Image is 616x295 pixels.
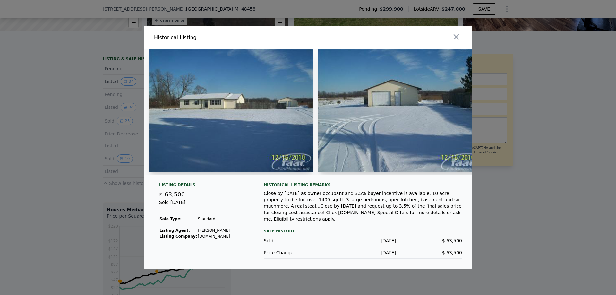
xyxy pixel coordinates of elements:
div: Listing Details [159,182,248,190]
div: Historical Listing [154,34,305,41]
div: Historical Listing remarks [264,182,462,187]
strong: Sale Type: [159,217,182,221]
img: Property Img [318,49,483,172]
td: [DOMAIN_NAME] [197,233,230,239]
div: [DATE] [330,249,396,256]
div: Sold [264,238,330,244]
strong: Listing Company: [159,234,197,239]
strong: Listing Agent: [159,228,190,233]
span: $ 63,500 [442,238,462,243]
div: Sold [DATE] [159,199,248,211]
td: [PERSON_NAME] [197,228,230,233]
img: Property Img [149,49,313,172]
div: [DATE] [330,238,396,244]
span: $ 63,500 [159,191,185,198]
div: Price Change [264,249,330,256]
div: Close by [DATE] as owner occupant and 3.5% buyer incentive is available. 10 acre property to die ... [264,190,462,222]
div: Sale History [264,227,462,235]
td: Standard [197,216,230,222]
span: $ 63,500 [442,250,462,255]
